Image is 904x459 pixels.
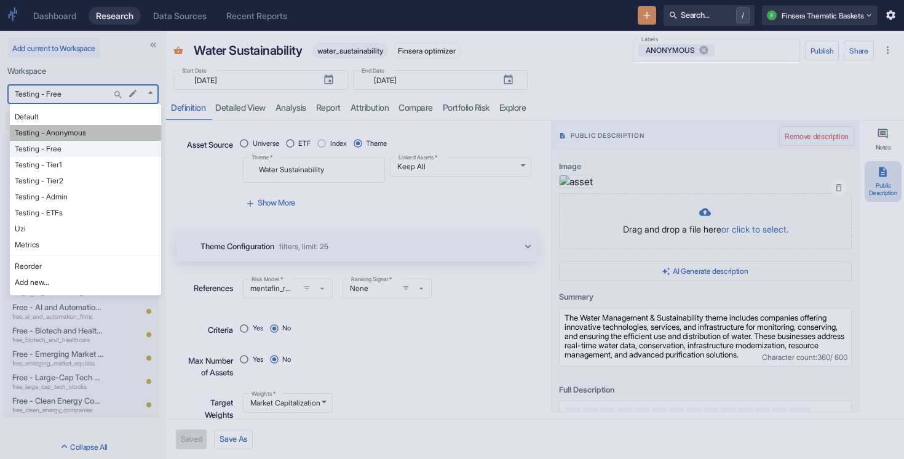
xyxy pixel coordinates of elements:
[10,173,161,189] li: Testing - Tier2
[10,189,161,205] li: Testing - Admin
[10,274,161,290] li: Add new...
[10,258,161,274] li: Reorder
[10,205,161,221] li: Testing - ETFs
[10,221,161,237] li: Uzi
[10,125,161,141] li: Testing - Anonymous
[10,237,161,253] li: Metrics
[10,141,161,157] li: Testing - Free
[10,109,161,125] li: Default
[10,157,161,173] li: Testing - Tier1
